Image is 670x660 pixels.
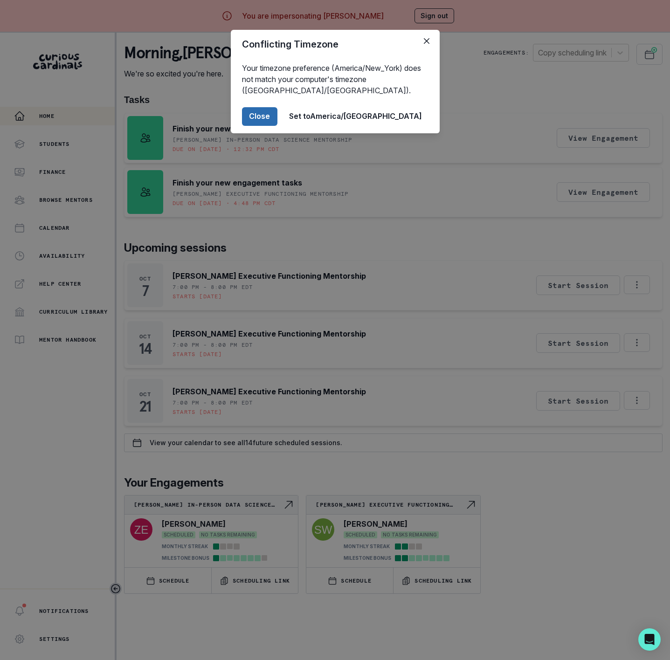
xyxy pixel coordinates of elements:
header: Conflicting Timezone [231,30,440,59]
div: Open Intercom Messenger [638,628,661,651]
button: Close [419,34,434,48]
div: Your timezone preference (America/New_York) does not match your computer's timezone ([GEOGRAPHIC_... [231,59,440,100]
button: Close [242,107,277,126]
button: Set toAmerica/[GEOGRAPHIC_DATA] [283,107,428,126]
